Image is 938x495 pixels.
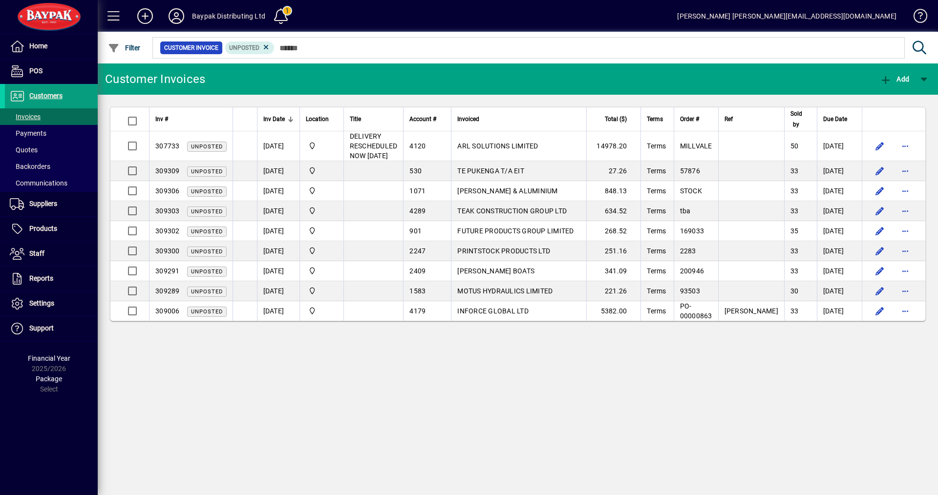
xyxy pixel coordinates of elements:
span: 309289 [155,287,180,295]
span: 1583 [409,287,426,295]
div: Title [350,114,398,124]
span: Sold by [790,108,802,130]
button: Add [877,70,912,88]
span: Unposted [191,268,223,275]
span: 2283 [680,247,696,255]
span: 309291 [155,267,180,275]
td: [DATE] [257,181,299,201]
div: Customer Invoices [105,71,205,87]
span: 33 [790,187,799,195]
span: 169033 [680,227,704,235]
span: Baypak - Onekawa [306,141,338,151]
button: More options [897,183,913,199]
div: Sold by [790,108,811,130]
div: Ref [725,114,778,124]
td: 5382.00 [586,301,641,321]
span: [PERSON_NAME] [725,307,778,315]
span: Customers [29,92,63,100]
span: 33 [790,247,799,255]
td: [DATE] [817,301,862,321]
span: 30 [790,287,799,295]
button: Edit [872,203,888,219]
td: 268.52 [586,221,641,241]
span: Unposted [191,228,223,235]
a: Home [5,34,98,59]
button: More options [897,243,913,259]
div: Inv Date [263,114,294,124]
span: Baypak - Onekawa [306,206,338,216]
td: [DATE] [817,181,862,201]
button: More options [897,283,913,299]
a: Suppliers [5,192,98,216]
span: Ref [725,114,733,124]
div: Order # [680,114,712,124]
span: Reports [29,274,53,282]
a: Communications [5,175,98,191]
button: More options [897,203,913,219]
button: More options [897,263,913,279]
span: 50 [790,142,799,150]
td: [DATE] [257,241,299,261]
td: [DATE] [257,281,299,301]
span: MOTUS HYDRAULICS LIMITED [457,287,553,295]
button: Profile [161,7,192,25]
span: 309302 [155,227,180,235]
span: Unposted [191,188,223,195]
span: 4120 [409,142,426,150]
td: 27.26 [586,161,641,181]
a: Support [5,316,98,341]
span: Home [29,42,47,50]
div: [PERSON_NAME] [PERSON_NAME][EMAIL_ADDRESS][DOMAIN_NAME] [677,8,896,24]
mat-chip: Customer Invoice Status: Unposted [225,41,275,54]
button: Edit [872,183,888,199]
span: 307733 [155,142,180,150]
a: Products [5,217,98,241]
span: 4179 [409,307,426,315]
span: 2409 [409,267,426,275]
span: 57876 [680,167,700,175]
span: 901 [409,227,422,235]
span: TE PUKENGA T/A EIT [457,167,524,175]
span: 33 [790,267,799,275]
span: Communications [10,179,67,187]
td: 634.52 [586,201,641,221]
span: Terms [647,227,666,235]
span: PO-00000863 [680,302,712,320]
span: Title [350,114,361,124]
td: [DATE] [257,261,299,281]
span: Customer Invoice [164,43,218,53]
span: FUTURE PRODUCTS GROUP LIMITED [457,227,574,235]
div: Account # [409,114,445,124]
span: Unposted [191,289,223,295]
span: Terms [647,187,666,195]
span: Settings [29,299,54,307]
a: Staff [5,242,98,266]
button: Add [129,7,161,25]
td: [DATE] [817,161,862,181]
span: POS [29,67,43,75]
span: 33 [790,307,799,315]
span: Baypak - Onekawa [306,165,338,176]
td: 251.16 [586,241,641,261]
span: INFORCE GLOBAL LTD [457,307,529,315]
span: 35 [790,227,799,235]
div: Baypak Distributing Ltd [192,8,265,24]
td: [DATE] [257,301,299,321]
span: Terms [647,207,666,215]
button: Edit [872,163,888,179]
span: Due Date [823,114,847,124]
td: [DATE] [257,131,299,161]
a: Settings [5,291,98,316]
span: STOCK [680,187,702,195]
a: Quotes [5,142,98,158]
td: [DATE] [817,241,862,261]
button: More options [897,303,913,319]
span: 2247 [409,247,426,255]
div: Total ($) [593,114,636,124]
span: [PERSON_NAME] & ALUMINIUM [457,187,557,195]
span: 1071 [409,187,426,195]
button: Edit [872,138,888,154]
span: Terms [647,167,666,175]
span: Inv Date [263,114,285,124]
div: Invoiced [457,114,580,124]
